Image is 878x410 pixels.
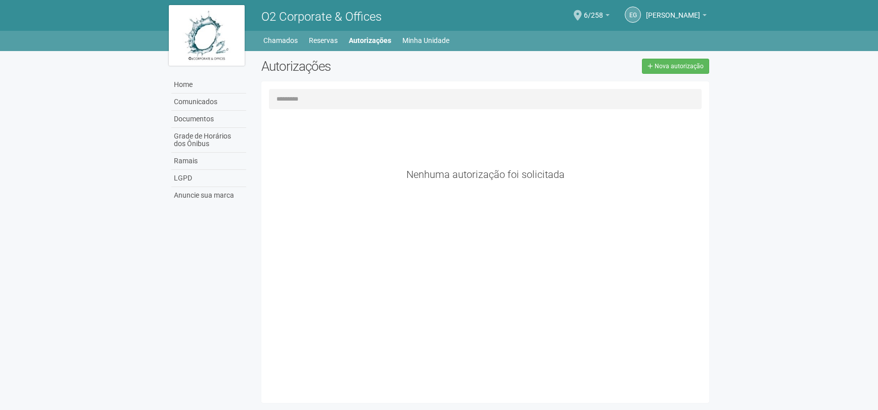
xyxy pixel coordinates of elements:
[584,13,610,21] a: 6/258
[349,33,391,48] a: Autorizações
[261,10,382,24] span: O2 Corporate & Offices
[171,76,246,94] a: Home
[171,170,246,187] a: LGPD
[171,128,246,153] a: Grade de Horários dos Ônibus
[309,33,338,48] a: Reservas
[402,33,449,48] a: Minha Unidade
[584,2,603,19] span: 6/258
[655,63,704,70] span: Nova autorização
[169,5,245,66] img: logo.jpg
[269,170,702,179] div: Nenhuma autorização foi solicitada
[646,13,707,21] a: [PERSON_NAME]
[263,33,298,48] a: Chamados
[171,111,246,128] a: Documentos
[171,94,246,111] a: Comunicados
[646,2,700,19] span: ELOISA GUNTZEL
[171,153,246,170] a: Ramais
[625,7,641,23] a: EG
[171,187,246,204] a: Anuncie sua marca
[261,59,478,74] h2: Autorizações
[642,59,709,74] a: Nova autorização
